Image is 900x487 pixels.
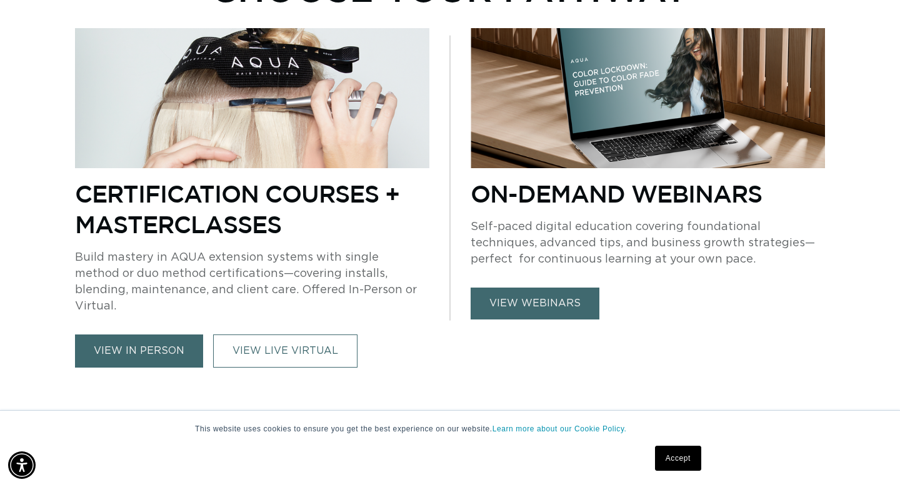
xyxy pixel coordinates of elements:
p: Self-paced digital education covering foundational techniques, advanced tips, and business growth... [471,219,825,268]
p: Build mastery in AQUA extension systems with single method or duo method certifications—covering ... [75,249,429,314]
p: Certification Courses + Masterclasses [75,178,429,239]
iframe: Chat Widget [837,427,900,487]
a: VIEW LIVE VIRTUAL [213,334,357,368]
a: view webinars [471,288,599,319]
div: Accessibility Menu [8,451,36,479]
a: Learn more about our Cookie Policy. [492,424,627,433]
a: Accept [655,446,701,471]
p: On-Demand Webinars [471,178,825,209]
p: This website uses cookies to ensure you get the best experience on our website. [195,423,705,434]
a: view in person [75,334,203,368]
